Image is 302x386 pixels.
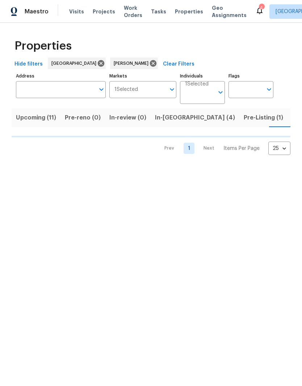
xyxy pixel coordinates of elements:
[69,8,84,15] span: Visits
[109,74,177,78] label: Markets
[184,143,194,154] a: Goto page 1
[163,60,194,69] span: Clear Filters
[264,84,274,95] button: Open
[160,58,197,71] button: Clear Filters
[114,60,151,67] span: [PERSON_NAME]
[93,8,115,15] span: Projects
[114,87,138,93] span: 1 Selected
[151,9,166,14] span: Tasks
[158,142,290,155] nav: Pagination Navigation
[185,81,209,87] span: 1 Selected
[180,74,225,78] label: Individuals
[175,8,203,15] span: Properties
[124,4,142,19] span: Work Orders
[228,74,273,78] label: Flags
[110,58,158,69] div: [PERSON_NAME]
[96,84,106,95] button: Open
[223,145,260,152] p: Items Per Page
[25,8,49,15] span: Maestro
[16,113,56,123] span: Upcoming (11)
[212,4,247,19] span: Geo Assignments
[244,113,283,123] span: Pre-Listing (1)
[12,58,46,71] button: Hide filters
[215,87,226,97] button: Open
[51,60,99,67] span: [GEOGRAPHIC_DATA]
[259,4,264,12] div: 4
[65,113,101,123] span: Pre-reno (0)
[48,58,106,69] div: [GEOGRAPHIC_DATA]
[155,113,235,123] span: In-[GEOGRAPHIC_DATA] (4)
[16,74,106,78] label: Address
[268,139,290,158] div: 25
[14,42,72,50] span: Properties
[14,60,43,69] span: Hide filters
[109,113,146,123] span: In-review (0)
[167,84,177,95] button: Open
